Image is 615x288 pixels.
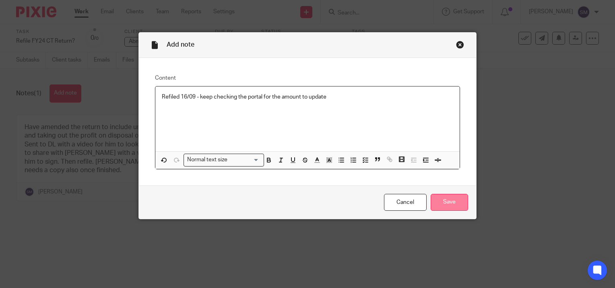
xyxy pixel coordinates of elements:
span: Add note [167,41,194,48]
input: Search for option [230,156,259,164]
span: Normal text size [186,156,229,164]
input: Save [431,194,468,211]
div: Close this dialog window [456,41,464,49]
p: Refiled 16/09 - keep checking the portal for the amount to update [162,93,453,101]
label: Content [155,74,460,82]
a: Cancel [384,194,427,211]
div: Search for option [184,154,264,166]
